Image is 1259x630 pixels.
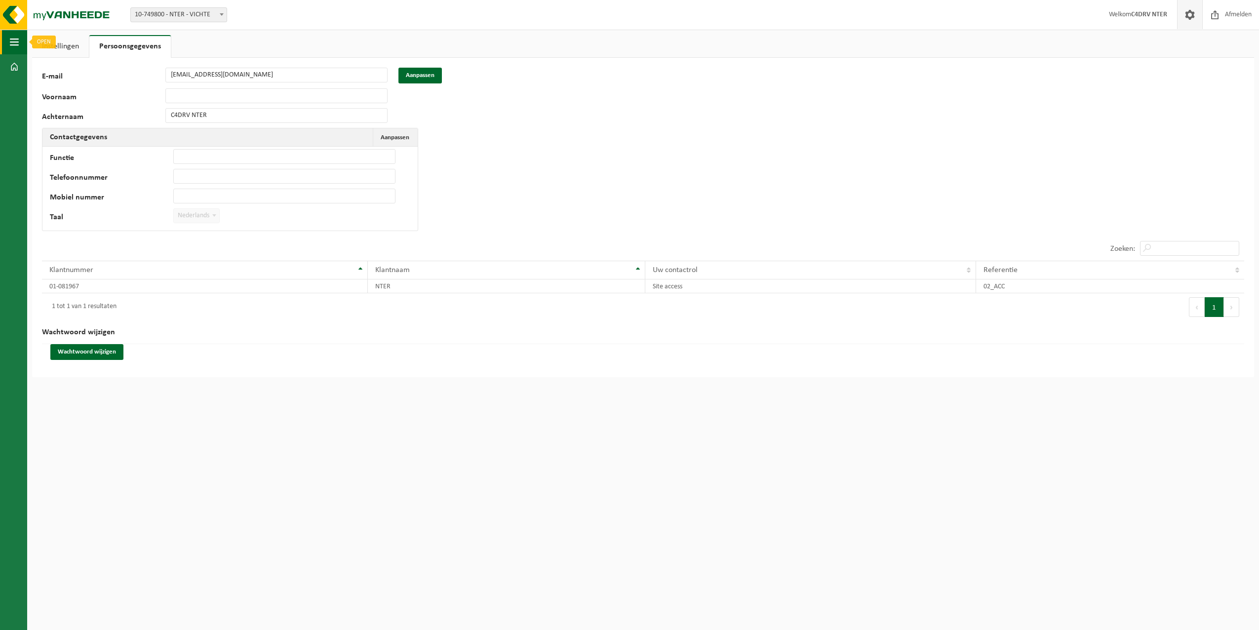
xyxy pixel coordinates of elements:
[984,266,1018,274] span: Referentie
[653,266,698,274] span: Uw contactrol
[1131,11,1167,18] strong: C4DRV NTER
[50,174,173,184] label: Telefoonnummer
[47,298,117,316] div: 1 tot 1 van 1 resultaten
[1205,297,1224,317] button: 1
[42,113,165,123] label: Achternaam
[42,321,1244,344] h2: Wachtwoord wijzigen
[381,134,409,141] span: Aanpassen
[42,279,368,293] td: 01-081967
[1224,297,1239,317] button: Next
[42,128,115,146] h2: Contactgegevens
[50,154,173,164] label: Functie
[373,128,417,146] button: Aanpassen
[976,279,1244,293] td: 02_ACC
[32,35,89,58] a: Instellingen
[131,8,227,22] span: 10-749800 - NTER - VICHTE
[375,266,410,274] span: Klantnaam
[130,7,227,22] span: 10-749800 - NTER - VICHTE
[398,68,442,83] button: Aanpassen
[42,93,165,103] label: Voornaam
[49,266,93,274] span: Klantnummer
[89,35,171,58] a: Persoonsgegevens
[1189,297,1205,317] button: Previous
[173,208,220,223] span: Nederlands
[42,73,165,83] label: E-mail
[1110,245,1135,253] label: Zoeken:
[645,279,976,293] td: Site access
[50,344,123,360] button: Wachtwoord wijzigen
[50,194,173,203] label: Mobiel nummer
[50,213,173,223] label: Taal
[368,279,645,293] td: NTER
[165,68,388,82] input: E-mail
[174,209,219,223] span: Nederlands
